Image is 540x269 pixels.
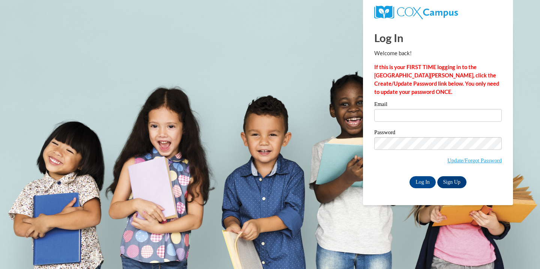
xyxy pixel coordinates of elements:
p: Welcome back! [374,49,502,57]
label: Email [374,101,502,109]
input: Log In [409,176,436,188]
a: Sign Up [437,176,466,188]
img: COX Campus [374,6,458,19]
a: Update/Forgot Password [447,157,502,163]
h1: Log In [374,30,502,45]
a: COX Campus [374,9,458,15]
label: Password [374,130,502,137]
strong: If this is your FIRST TIME logging in to the [GEOGRAPHIC_DATA][PERSON_NAME], click the Create/Upd... [374,64,499,95]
